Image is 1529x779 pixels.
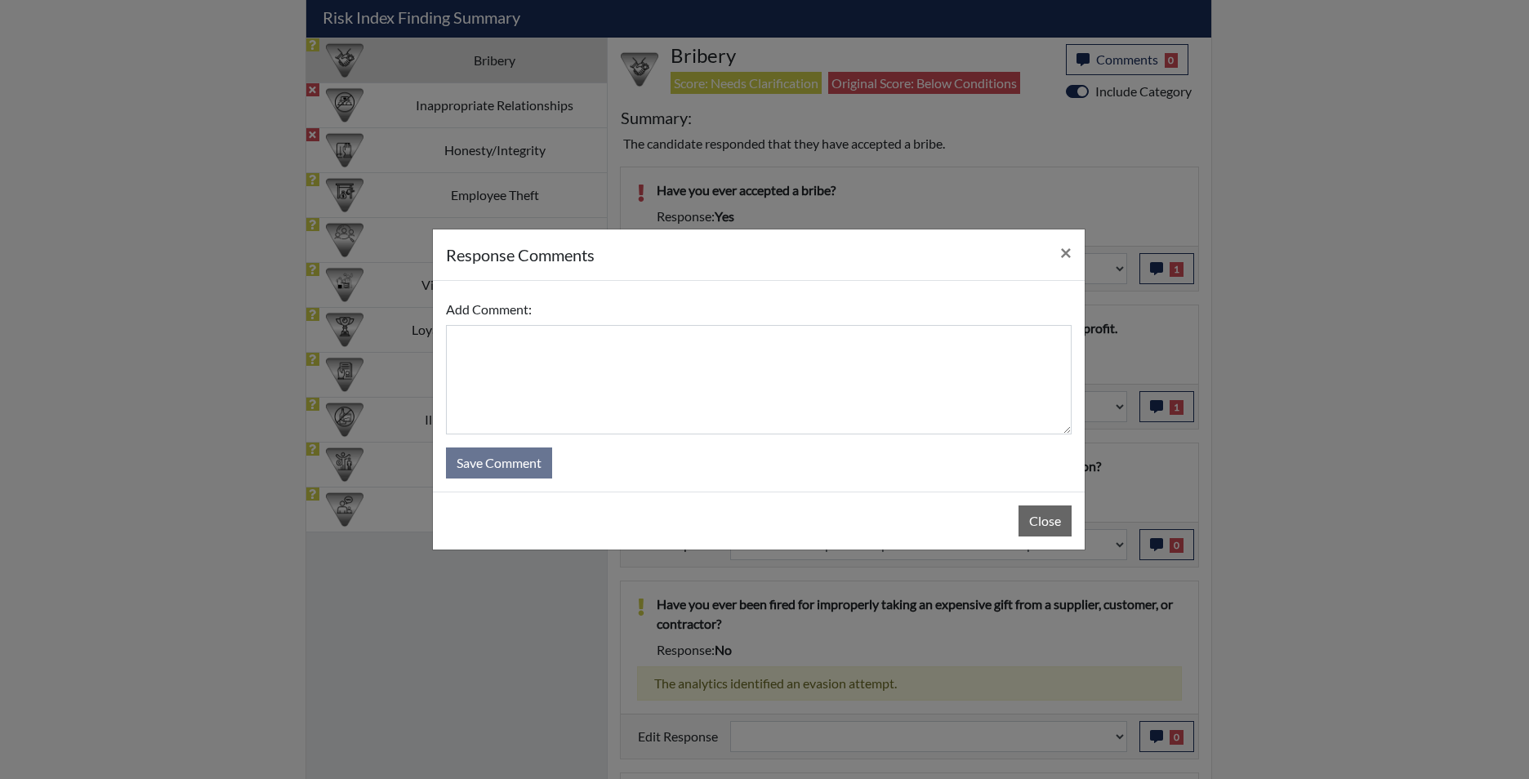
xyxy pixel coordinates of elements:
[446,447,552,479] button: Save Comment
[1060,240,1072,264] span: ×
[446,243,595,267] h5: response Comments
[1047,229,1085,275] button: Close
[446,294,532,325] label: Add Comment:
[1019,505,1072,536] button: Close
